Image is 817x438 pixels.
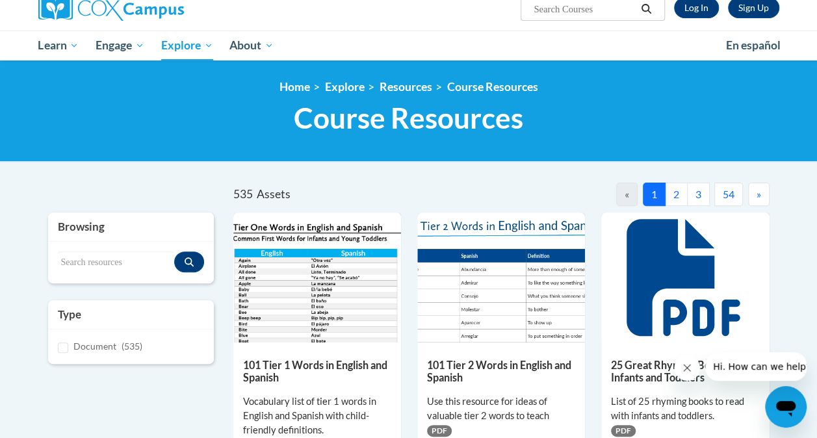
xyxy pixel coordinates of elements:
a: Resources [380,80,432,94]
span: Assets [257,187,291,201]
span: Learn [38,38,79,53]
iframe: Button to launch messaging window [765,386,807,428]
span: 535 [233,187,253,201]
button: 1 [643,183,666,206]
span: (535) [122,341,142,352]
iframe: Message from company [705,352,807,381]
div: List of 25 rhyming books to read with infants and toddlers. [611,394,759,423]
a: Engage [87,31,153,60]
div: Main menu [29,31,789,60]
a: Home [279,80,310,94]
button: Next [748,183,770,206]
a: Explore [325,80,365,94]
span: » [757,188,761,200]
a: About [221,31,282,60]
div: Use this resource for ideas of valuable tier 2 words to teach [427,394,575,423]
span: En español [726,38,781,52]
img: d35314be-4b7e-462d-8f95-b17e3d3bb747.pdf [233,213,401,342]
a: Explore [153,31,222,60]
span: Explore [161,38,213,53]
span: Hi. How can we help? [8,9,105,19]
span: PDF [611,425,636,437]
button: 3 [687,183,710,206]
h5: 101 Tier 2 Words in English and Spanish [427,359,575,384]
span: Course Resources [294,101,523,135]
span: Engage [96,38,144,53]
input: Search resources [58,251,174,274]
h5: 101 Tier 1 Words in English and Spanish [243,359,391,384]
a: Course Resources [447,80,538,94]
a: Learn [30,31,88,60]
button: Search [636,1,656,17]
span: About [229,38,274,53]
input: Search Courses [532,1,636,17]
span: PDF [427,425,452,437]
button: Search resources [174,251,204,272]
span: Document [73,341,116,352]
button: 54 [714,183,743,206]
button: 2 [665,183,688,206]
div: Vocabulary list of tier 1 words in English and Spanish with child-friendly definitions. [243,394,391,437]
iframe: Close message [674,355,700,381]
a: En español [718,32,789,59]
h5: 25 Great Rhyming Books for Infants and Toddlers [611,359,759,384]
h3: Browsing [58,219,204,235]
img: 836e94b2-264a-47ae-9840-fb2574307f3b.pdf [417,213,585,342]
h3: Type [58,307,204,322]
nav: Pagination Navigation [501,183,770,206]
